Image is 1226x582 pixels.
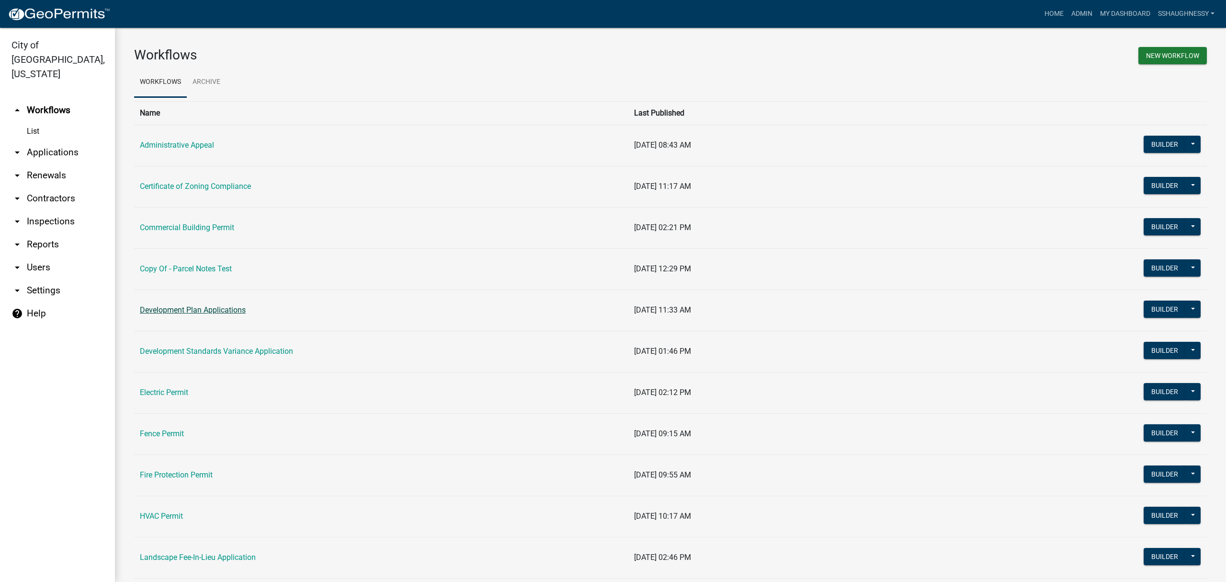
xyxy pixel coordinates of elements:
i: arrow_drop_down [11,262,23,273]
i: arrow_drop_down [11,216,23,227]
span: [DATE] 02:46 PM [634,553,691,562]
a: Archive [187,67,226,98]
i: arrow_drop_down [11,193,23,204]
a: My Dashboard [1096,5,1154,23]
i: arrow_drop_down [11,239,23,250]
i: arrow_drop_down [11,147,23,158]
span: [DATE] 01:46 PM [634,347,691,356]
i: help [11,308,23,319]
span: [DATE] 10:17 AM [634,512,691,521]
a: Development Standards Variance Application [140,347,293,356]
span: [DATE] 12:29 PM [634,264,691,273]
button: New Workflow [1138,47,1207,64]
button: Builder [1144,342,1186,359]
a: Home [1041,5,1067,23]
span: [DATE] 11:17 AM [634,182,691,191]
a: Workflows [134,67,187,98]
a: Landscape Fee-In-Lieu Application [140,553,256,562]
i: arrow_drop_down [11,170,23,181]
a: Administrative Appeal [140,140,214,150]
button: Builder [1144,301,1186,318]
button: Builder [1144,218,1186,235]
a: sshaughnessy [1154,5,1218,23]
button: Builder [1144,466,1186,483]
h3: Workflows [134,47,663,63]
i: arrow_drop_up [11,105,23,116]
button: Builder [1144,136,1186,153]
span: [DATE] 11:33 AM [634,305,691,314]
span: [DATE] 09:15 AM [634,429,691,438]
a: Admin [1067,5,1096,23]
a: Copy Of - Parcel Notes Test [140,264,232,273]
a: Commercial Building Permit [140,223,234,232]
a: Electric Permit [140,388,188,397]
th: Last Published [628,101,998,125]
a: Development Plan Applications [140,305,246,314]
span: [DATE] 08:43 AM [634,140,691,150]
span: [DATE] 02:21 PM [634,223,691,232]
button: Builder [1144,548,1186,565]
a: Certificate of Zoning Compliance [140,182,251,191]
a: HVAC Permit [140,512,183,521]
button: Builder [1144,507,1186,524]
button: Builder [1144,177,1186,194]
a: Fence Permit [140,429,184,438]
i: arrow_drop_down [11,285,23,296]
th: Name [134,101,628,125]
span: [DATE] 09:55 AM [634,470,691,479]
button: Builder [1144,424,1186,442]
button: Builder [1144,259,1186,277]
span: [DATE] 02:12 PM [634,388,691,397]
a: Fire Protection Permit [140,470,213,479]
button: Builder [1144,383,1186,400]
